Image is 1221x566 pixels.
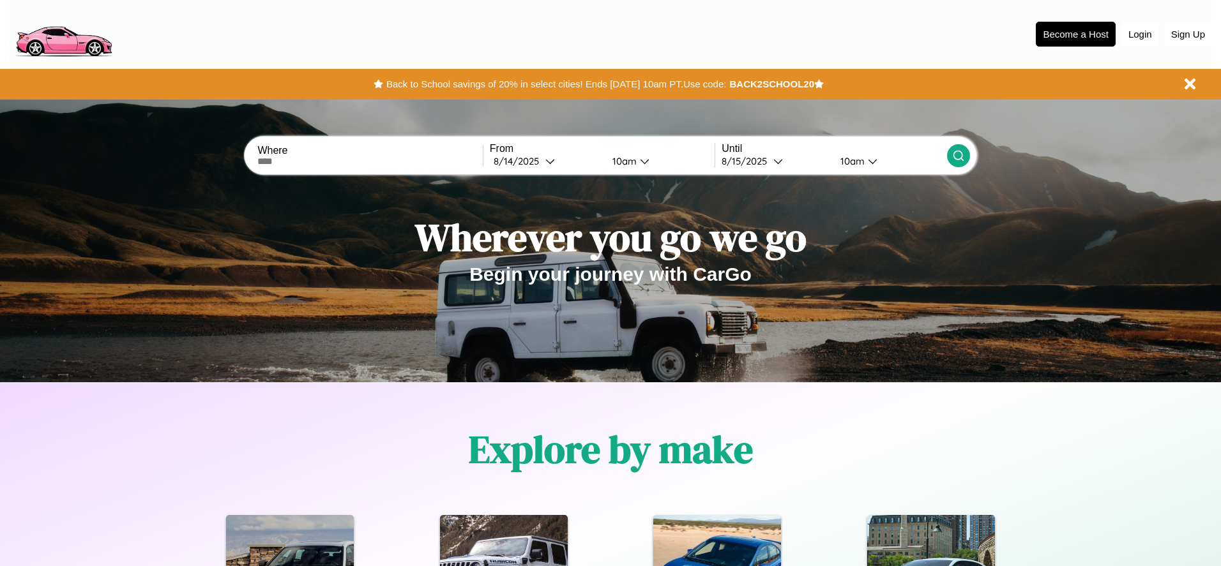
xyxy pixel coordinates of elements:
div: 10am [834,155,868,167]
button: 10am [602,154,715,168]
button: Sign Up [1165,22,1211,46]
h1: Explore by make [469,423,753,475]
label: Where [257,145,482,156]
img: logo [10,6,118,60]
label: Until [722,143,946,154]
button: 10am [830,154,946,168]
button: Login [1122,22,1158,46]
div: 10am [606,155,640,167]
button: Become a Host [1036,22,1116,47]
div: 8 / 14 / 2025 [494,155,545,167]
button: Back to School savings of 20% in select cities! Ends [DATE] 10am PT.Use code: [383,75,729,93]
label: From [490,143,715,154]
b: BACK2SCHOOL20 [729,78,814,89]
div: 8 / 15 / 2025 [722,155,773,167]
button: 8/14/2025 [490,154,602,168]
